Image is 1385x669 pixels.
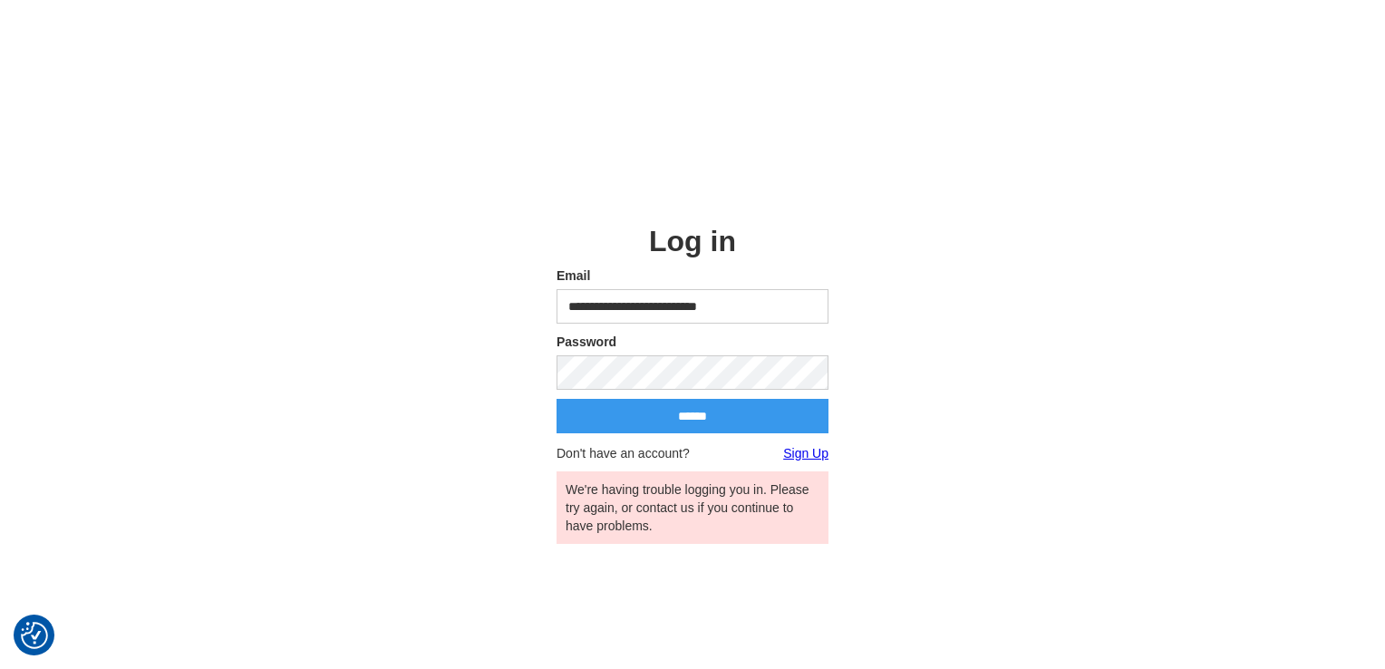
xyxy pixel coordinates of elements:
a: Sign Up [783,444,828,462]
div: We're having trouble logging you in. Please try again, or contact us if you continue to have prob... [566,480,819,535]
span: Don't have an account? [557,444,690,462]
label: Password [557,333,828,351]
h2: Log in [557,225,828,257]
label: Email [557,267,828,285]
button: Consent Preferences [21,622,48,649]
img: Revisit consent button [21,622,48,649]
